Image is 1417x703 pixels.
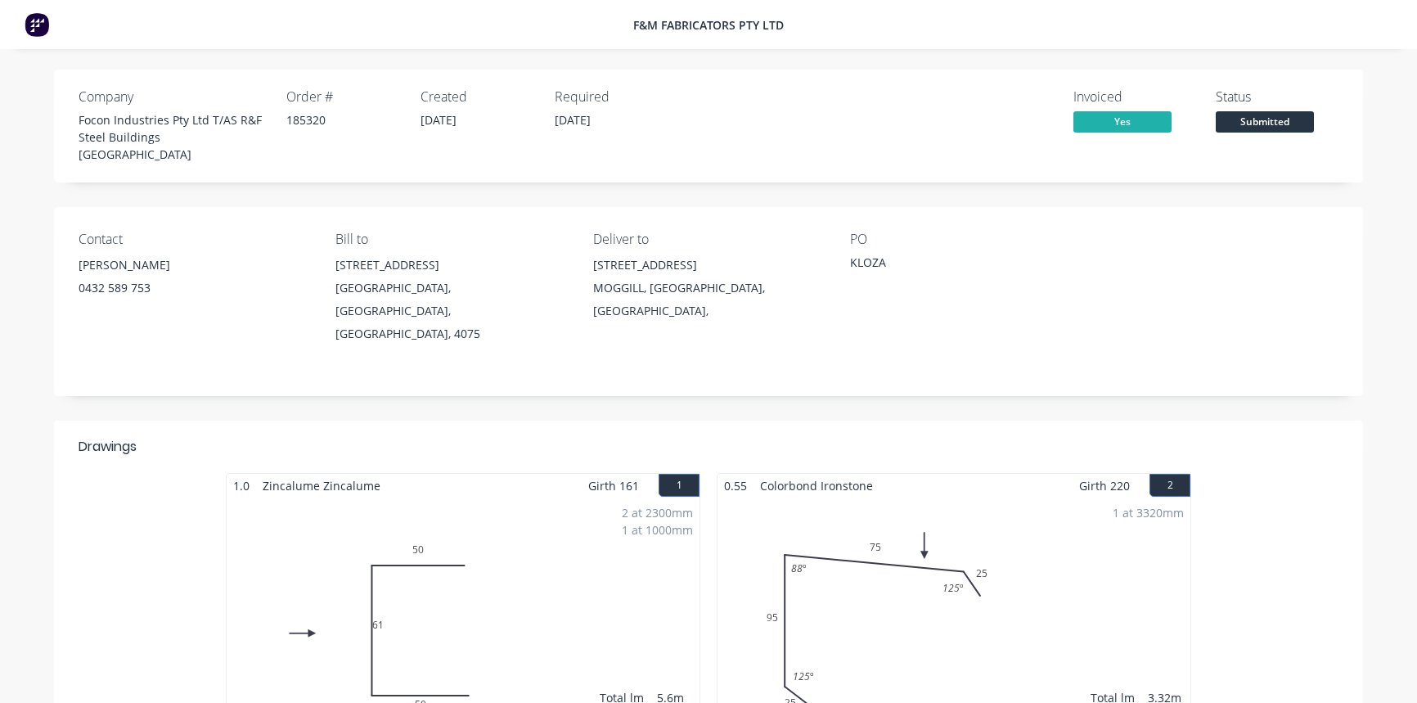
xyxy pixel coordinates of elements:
span: 0.55 [717,474,753,498]
div: Drawings [79,437,137,457]
div: 1 at 3320mm [1113,504,1184,521]
div: 0432 589 753 [79,277,309,300]
div: [PERSON_NAME]0432 589 753 [79,254,309,306]
span: 1.0 [227,474,256,498]
span: Submitted [1216,111,1314,132]
div: Deliver to [593,232,824,247]
div: Focon Industries Pty Ltd T/AS R&F Steel Buildings [GEOGRAPHIC_DATA] [79,111,267,163]
div: [GEOGRAPHIC_DATA], [GEOGRAPHIC_DATA], [GEOGRAPHIC_DATA], 4075 [335,277,566,345]
div: Order # [286,89,401,105]
div: [STREET_ADDRESS][GEOGRAPHIC_DATA], [GEOGRAPHIC_DATA], [GEOGRAPHIC_DATA], 4075 [335,254,566,345]
span: Colorbond Ironstone [753,474,879,498]
button: 1 [659,474,700,497]
img: Factory [25,12,49,37]
span: Zincalume Zincalume [256,474,387,498]
span: Yes [1073,111,1172,132]
div: 185320 [286,111,401,128]
div: Contact [79,232,309,247]
div: MOGGILL, [GEOGRAPHIC_DATA], [GEOGRAPHIC_DATA], [593,277,824,322]
div: Required [555,89,669,105]
div: Invoiced [1073,89,1196,105]
div: Status [1216,89,1338,105]
div: [STREET_ADDRESS] [593,254,824,277]
div: PO [850,232,1081,247]
div: [STREET_ADDRESS] [335,254,566,277]
div: 2 at 2300mm [622,504,693,521]
div: KLOZA [850,254,1055,277]
span: Girth 161 [588,474,639,498]
span: [DATE] [421,112,457,128]
div: 1 at 1000mm [622,521,693,539]
button: 2 [1149,474,1190,497]
span: [DATE] [555,112,591,128]
div: Created [421,89,535,105]
span: Girth 220 [1079,474,1130,498]
div: [STREET_ADDRESS]MOGGILL, [GEOGRAPHIC_DATA], [GEOGRAPHIC_DATA], [593,254,824,322]
div: Bill to [335,232,566,247]
div: [PERSON_NAME] [79,254,309,277]
span: F&M Fabricators Pty Ltd [633,17,784,33]
div: Company [79,89,267,105]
